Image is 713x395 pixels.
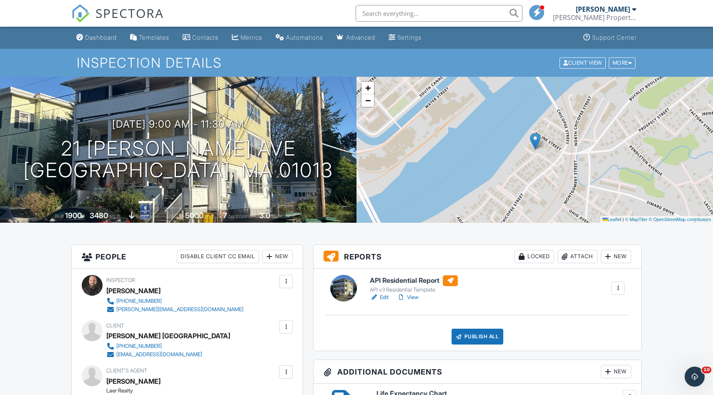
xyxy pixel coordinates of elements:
[71,11,164,29] a: SPECTORA
[106,342,223,350] a: [PHONE_NUMBER]
[241,34,262,41] div: Metrics
[109,213,121,219] span: sq. ft.
[580,30,640,45] a: Support Center
[166,213,184,219] span: Lot Size
[271,213,295,219] span: bathrooms
[106,284,161,297] div: [PERSON_NAME]
[262,250,293,263] div: New
[702,367,711,373] span: 10
[370,275,458,286] h6: API Residential Report
[106,322,124,329] span: Client
[116,306,244,313] div: [PERSON_NAME][EMAIL_ADDRESS][DOMAIN_NAME]
[560,57,606,68] div: Client View
[530,133,540,150] img: Marker
[228,213,251,219] span: bedrooms
[55,213,64,219] span: Built
[356,5,522,22] input: Search everything...
[106,297,244,305] a: [PHONE_NUMBER]
[112,118,244,130] h3: [DATE] 9:00 am - 11:30 am
[116,343,162,350] div: [PHONE_NUMBER]
[116,351,202,358] div: [EMAIL_ADDRESS][DOMAIN_NAME]
[623,217,624,222] span: |
[286,34,323,41] div: Automations
[259,211,270,220] div: 3.0
[362,82,374,94] a: Zoom in
[23,138,333,182] h1: 21 [PERSON_NAME] Ave [GEOGRAPHIC_DATA], MA 01013
[515,250,554,263] div: Locked
[397,293,419,302] a: View
[333,30,379,45] a: Advanced
[314,360,641,384] h3: Additional Documents
[65,211,82,220] div: 1900
[370,287,458,293] div: API v3 Residential Template
[557,250,598,263] div: Attach
[106,375,161,387] a: [PERSON_NAME]
[397,34,422,41] div: Settings
[106,330,230,342] div: [PERSON_NAME] [GEOGRAPHIC_DATA]
[592,34,637,41] div: Support Center
[106,367,147,374] span: Client's Agent
[685,367,705,387] iframe: Intercom live chat
[177,250,259,263] div: Disable Client CC Email
[106,387,209,394] div: Laer Realty
[136,213,158,219] span: basement
[559,59,608,65] a: Client View
[192,34,218,41] div: Contacts
[127,30,173,45] a: Templates
[205,213,215,219] span: sq.ft.
[77,55,636,70] h1: Inspection Details
[365,83,371,93] span: +
[553,13,636,22] div: Anderson Property Inspections
[139,34,169,41] div: Templates
[346,34,375,41] div: Advanced
[223,211,227,220] div: 7
[106,350,223,359] a: [EMAIL_ADDRESS][DOMAIN_NAME]
[90,211,108,220] div: 3480
[106,277,135,283] span: Inspector
[576,5,630,13] div: [PERSON_NAME]
[370,293,389,302] a: Edit
[228,30,266,45] a: Metrics
[73,30,120,45] a: Dashboard
[625,217,648,222] a: © MapTiler
[362,94,374,107] a: Zoom out
[71,4,90,23] img: The Best Home Inspection Software - Spectora
[452,329,504,345] div: Publish All
[95,4,164,22] span: SPECTORA
[385,30,425,45] a: Settings
[601,250,631,263] div: New
[603,217,621,222] a: Leaflet
[72,245,303,269] h3: People
[179,30,222,45] a: Contacts
[649,217,711,222] a: © OpenStreetMap contributors
[116,298,162,304] div: [PHONE_NUMBER]
[609,57,636,68] div: More
[601,365,631,378] div: New
[365,95,371,106] span: −
[185,211,203,220] div: 5000
[106,305,244,314] a: [PERSON_NAME][EMAIL_ADDRESS][DOMAIN_NAME]
[85,34,117,41] div: Dashboard
[314,245,641,269] h3: Reports
[272,30,326,45] a: Automations (Basic)
[370,275,458,294] a: API Residential Report API v3 Residential Template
